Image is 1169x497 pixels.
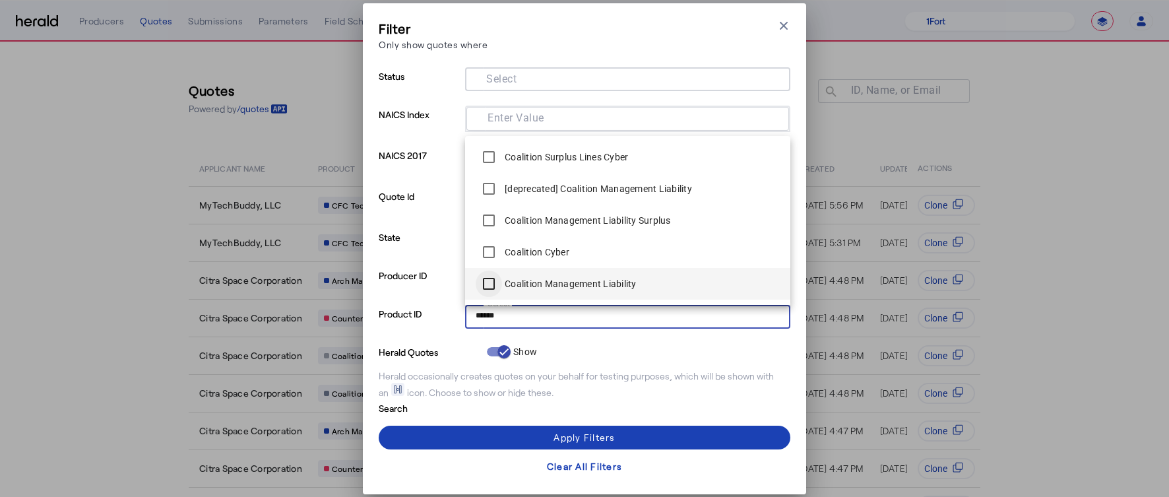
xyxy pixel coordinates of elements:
[502,277,637,290] label: Coalition Management Liability
[379,343,482,359] p: Herald Quotes
[379,228,460,267] p: State
[379,67,460,106] p: Status
[379,19,488,38] h3: Filter
[553,430,615,444] div: Apply Filters
[379,106,460,147] p: NAICS Index
[502,214,671,227] label: Coalition Management Liability Surplus
[476,70,780,86] mat-chip-grid: Selection
[511,345,537,358] label: Show
[477,110,778,125] mat-chip-grid: Selection
[379,426,790,449] button: Apply Filters
[379,267,460,305] p: Producer ID
[488,111,544,123] mat-label: Enter Value
[379,147,460,187] p: NAICS 2017
[547,459,622,473] div: Clear All Filters
[379,305,460,343] p: Product ID
[379,399,482,415] p: Search
[379,455,790,479] button: Clear All Filters
[502,246,569,259] label: Coalition Cyber
[486,72,517,84] mat-label: Select
[488,298,511,308] mat-label: Select
[379,370,790,399] div: Herald occasionally creates quotes on your behalf for testing purposes, which will be shown with ...
[379,187,460,228] p: Quote Id
[502,182,692,195] label: [deprecated] Coalition Management Liability
[379,38,488,51] p: Only show quotes where
[476,308,780,323] mat-chip-grid: Selection
[502,150,628,164] label: Coalition Surplus Lines Cyber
